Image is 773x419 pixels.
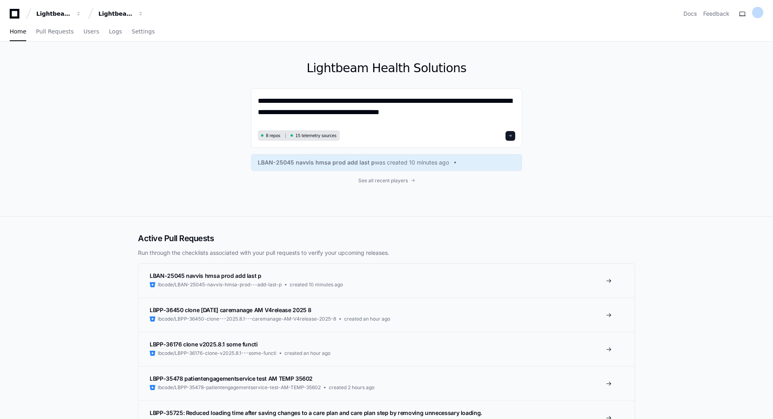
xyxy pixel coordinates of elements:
span: 8 repos [266,133,280,139]
a: Pull Requests [36,23,73,41]
span: LBAN-25045 navvis hmsa prod add last p [258,158,375,167]
span: Logs [109,29,122,34]
span: LBPP-35725: Reduced loading time after saving changes to a care plan and care plan step by removi... [150,409,482,416]
button: Lightbeam Health [33,6,85,21]
span: created an hour ago [344,316,390,322]
h2: Active Pull Requests [138,233,635,244]
a: LBPP-36176 clone v2025.8.1 some functilbcode/LBPP-36176-clone-v2025.8.1---some-functicreated an h... [138,332,635,366]
span: Settings [132,29,155,34]
span: Home [10,29,26,34]
a: LBAN-25045 navvis hmsa prod add last plbcode/LBAN-25045-navvis-hmsa-prod---add-last-pcreated 10 m... [138,264,635,298]
span: LBPP-35478 patientengagementservice test AM TEMP 35602 [150,375,313,382]
span: lbcode/LBPP-36450-clone---2025.8.1---caremanage-AM-V4release-2025-8 [158,316,336,322]
span: LBAN-25045 navvis hmsa prod add last p [150,272,261,279]
a: Home [10,23,26,41]
span: lbcode/LBAN-25045-navvis-hmsa-prod---add-last-p [158,281,282,288]
span: Pull Requests [36,29,73,34]
p: Run through the checklists associated with your pull requests to verify your upcoming releases. [138,249,635,257]
span: created 10 minutes ago [290,281,343,288]
a: LBPP-35478 patientengagementservice test AM TEMP 35602lbcode/LBPP-35478-patientengagementservice-... [138,366,635,400]
span: LBPP-36176 clone v2025.8.1 some functi [150,341,258,348]
button: Lightbeam Health Solutions [95,6,147,21]
span: was created 10 minutes ago [375,158,449,167]
span: See all recent players [358,177,408,184]
span: 15 telemetry sources [295,133,336,139]
a: LBPP-36450 clone [DATE] caremanage AM V4release 2025 8lbcode/LBPP-36450-clone---2025.8.1---carema... [138,298,635,332]
span: LBPP-36450 clone [DATE] caremanage AM V4release 2025 8 [150,306,311,313]
a: Settings [132,23,155,41]
span: lbcode/LBPP-36176-clone-v2025.8.1---some-functi [158,350,276,356]
h1: Lightbeam Health Solutions [251,61,522,75]
span: created an hour ago [284,350,330,356]
div: Lightbeam Health [36,10,71,18]
a: LBAN-25045 navvis hmsa prod add last pwas created 10 minutes ago [258,158,515,167]
a: Users [84,23,99,41]
span: created 2 hours ago [329,384,374,391]
div: Lightbeam Health Solutions [98,10,133,18]
button: Feedback [703,10,729,18]
span: Users [84,29,99,34]
a: Docs [683,10,697,18]
span: lbcode/LBPP-35478-patientengagementservice-test-AM-TEMP-35602 [158,384,321,391]
a: See all recent players [251,177,522,184]
a: Logs [109,23,122,41]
